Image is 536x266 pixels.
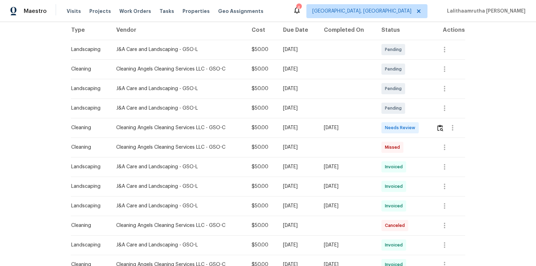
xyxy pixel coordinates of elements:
div: 4 [296,4,301,11]
div: $50.00 [252,242,272,249]
div: J&A Care and Landscaping - GSO-L [116,163,240,170]
div: [DATE] [283,66,313,73]
th: Actions [431,20,465,40]
div: $50.00 [252,46,272,53]
div: [DATE] [324,183,370,190]
div: $50.00 [252,85,272,92]
div: [DATE] [283,163,313,170]
img: Review Icon [437,125,443,131]
div: Landscaping [71,163,105,170]
span: Pending [385,105,404,112]
div: Cleaning Angels Cleaning Services LLC - GSO-C [116,66,240,73]
div: Landscaping [71,105,105,112]
span: Projects [89,8,111,15]
div: [DATE] [324,124,370,131]
th: Type [71,20,111,40]
div: J&A Care and Landscaping - GSO-L [116,85,240,92]
span: Invoiced [385,202,405,209]
span: Invoiced [385,163,405,170]
div: Landscaping [71,202,105,209]
div: $50.00 [252,222,272,229]
div: J&A Care and Landscaping - GSO-L [116,242,240,249]
div: [DATE] [283,222,313,229]
th: Completed On [318,20,376,40]
div: Cleaning Angels Cleaning Services LLC - GSO-C [116,144,240,151]
span: Missed [385,144,403,151]
th: Status [376,20,430,40]
span: Pending [385,66,404,73]
div: Landscaping [71,242,105,249]
span: Geo Assignments [218,8,263,15]
span: Work Orders [119,8,151,15]
div: Landscaping [71,46,105,53]
div: [DATE] [324,163,370,170]
div: Cleaning [71,124,105,131]
div: Cleaning [71,66,105,73]
div: J&A Care and Landscaping - GSO-L [116,105,240,112]
th: Cost [246,20,277,40]
span: Invoiced [385,183,405,190]
div: $50.00 [252,66,272,73]
div: Cleaning [71,222,105,229]
div: [DATE] [283,242,313,249]
th: Vendor [111,20,246,40]
div: [DATE] [283,85,313,92]
span: Lalithaamrutha [PERSON_NAME] [444,8,526,15]
div: $50.00 [252,183,272,190]
span: Pending [385,85,404,92]
div: [DATE] [283,105,313,112]
div: $50.00 [252,105,272,112]
div: [DATE] [283,144,313,151]
div: J&A Care and Landscaping - GSO-L [116,46,240,53]
div: J&A Care and Landscaping - GSO-L [116,202,240,209]
div: Cleaning [71,144,105,151]
div: Landscaping [71,85,105,92]
div: [DATE] [324,202,370,209]
div: Cleaning Angels Cleaning Services LLC - GSO-C [116,124,240,131]
div: Cleaning Angels Cleaning Services LLC - GSO-C [116,222,240,229]
div: [DATE] [283,124,313,131]
div: [DATE] [283,46,313,53]
div: [DATE] [283,183,313,190]
span: Pending [385,46,404,53]
th: Due Date [277,20,318,40]
span: Tasks [159,9,174,14]
span: Canceled [385,222,408,229]
span: [GEOGRAPHIC_DATA], [GEOGRAPHIC_DATA] [312,8,411,15]
span: Properties [183,8,210,15]
span: Needs Review [385,124,418,131]
div: Landscaping [71,183,105,190]
div: [DATE] [324,242,370,249]
span: Visits [67,8,81,15]
div: $50.00 [252,163,272,170]
div: $50.00 [252,202,272,209]
div: J&A Care and Landscaping - GSO-L [116,183,240,190]
button: Review Icon [436,119,444,136]
span: Maestro [24,8,47,15]
span: Invoiced [385,242,405,249]
div: $50.00 [252,124,272,131]
div: $50.00 [252,144,272,151]
div: [DATE] [283,202,313,209]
